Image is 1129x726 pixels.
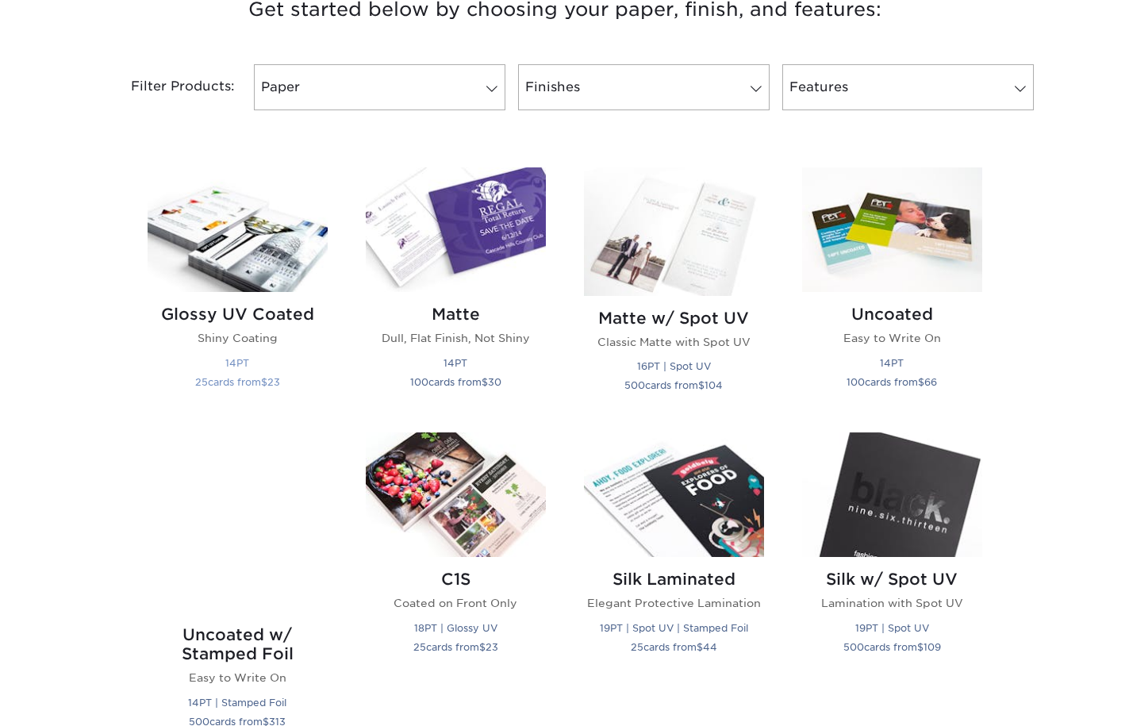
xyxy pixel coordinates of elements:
small: 19PT | Spot UV [855,622,929,634]
span: $ [479,641,486,653]
span: 66 [924,376,937,388]
h2: Matte [366,305,546,324]
a: Features [782,64,1034,110]
small: cards from [631,641,717,653]
small: cards from [624,379,723,391]
a: Glossy UV Coated Postcards Glossy UV Coated Shiny Coating 14PT 25cards from$23 [148,167,328,413]
p: Dull, Flat Finish, Not Shiny [366,330,546,346]
a: Matte w/ Spot UV Postcards Matte w/ Spot UV Classic Matte with Spot UV 16PT | Spot UV 500cards fr... [584,167,764,413]
small: 14PT [880,357,904,369]
small: cards from [847,376,937,388]
img: Uncoated w/ Stamped Foil Postcards [148,432,328,613]
span: 104 [705,379,723,391]
span: 25 [413,641,426,653]
span: 30 [488,376,501,388]
span: 100 [847,376,865,388]
div: Filter Products: [89,64,248,110]
p: Shiny Coating [148,330,328,346]
small: cards from [413,641,498,653]
span: $ [697,641,703,653]
a: Paper [254,64,505,110]
span: 500 [843,641,864,653]
span: $ [917,641,924,653]
span: 25 [195,376,208,388]
img: Uncoated Postcards [802,167,982,292]
span: 500 [624,379,645,391]
img: Silk Laminated Postcards [584,432,764,557]
small: 19PT | Spot UV | Stamped Foil [600,622,748,634]
small: 16PT | Spot UV [637,360,711,372]
a: Matte Postcards Matte Dull, Flat Finish, Not Shiny 14PT 100cards from$30 [366,167,546,413]
a: Uncoated Postcards Uncoated Easy to Write On 14PT 100cards from$66 [802,167,982,413]
img: Matte Postcards [366,167,546,292]
span: $ [482,376,488,388]
p: Classic Matte with Spot UV [584,334,764,350]
span: 109 [924,641,941,653]
span: $ [698,379,705,391]
span: 100 [410,376,428,388]
h2: Uncoated w/ Stamped Foil [148,625,328,663]
h2: Silk Laminated [584,570,764,589]
span: 23 [267,376,280,388]
p: Lamination with Spot UV [802,595,982,611]
h2: Glossy UV Coated [148,305,328,324]
span: $ [261,376,267,388]
p: Elegant Protective Lamination [584,595,764,611]
small: 14PT [444,357,467,369]
a: Finishes [518,64,770,110]
span: 44 [703,641,717,653]
p: Easy to Write On [148,670,328,686]
p: Easy to Write On [802,330,982,346]
h2: Silk w/ Spot UV [802,570,982,589]
small: 14PT [225,357,249,369]
img: Matte w/ Spot UV Postcards [584,167,764,296]
img: Glossy UV Coated Postcards [148,167,328,292]
img: C1S Postcards [366,432,546,557]
h2: Matte w/ Spot UV [584,309,764,328]
span: $ [918,376,924,388]
small: cards from [195,376,280,388]
small: cards from [843,641,941,653]
small: cards from [410,376,501,388]
img: Silk w/ Spot UV Postcards [802,432,982,557]
small: 14PT | Stamped Foil [188,697,286,709]
h2: Uncoated [802,305,982,324]
h2: C1S [366,570,546,589]
small: 18PT | Glossy UV [414,622,497,634]
p: Coated on Front Only [366,595,546,611]
span: 25 [631,641,643,653]
span: 23 [486,641,498,653]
